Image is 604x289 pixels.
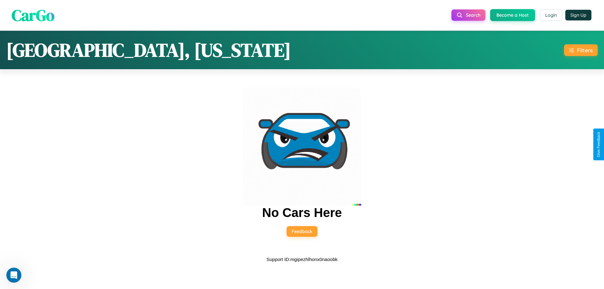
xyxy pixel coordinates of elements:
h2: No Cars Here [262,206,342,220]
div: Give Feedback [596,132,601,157]
button: Filters [564,44,598,56]
img: car [243,87,361,206]
h1: [GEOGRAPHIC_DATA], [US_STATE] [6,37,291,63]
button: Feedback [287,226,317,237]
div: Filters [577,47,593,53]
span: CarGo [12,4,54,26]
button: Become a Host [490,9,535,21]
iframe: Intercom live chat [6,268,21,283]
button: Sign Up [565,10,591,20]
span: Search [466,12,480,18]
button: Search [451,9,485,21]
button: Login [540,9,562,21]
p: Support ID: mgipezhlhonx0naoobk [266,255,338,264]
